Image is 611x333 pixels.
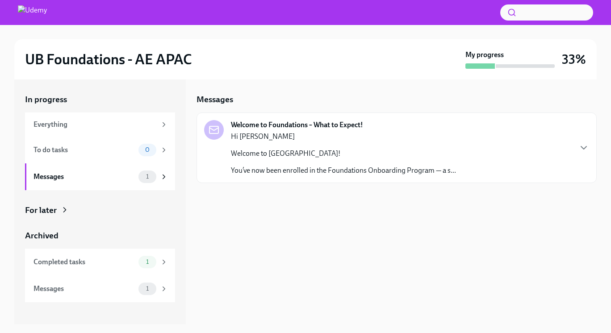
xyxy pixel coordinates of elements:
a: For later [25,204,175,216]
strong: My progress [465,50,504,60]
span: 1 [141,173,154,180]
strong: Welcome to Foundations – What to Expect! [231,120,363,130]
a: To do tasks0 [25,137,175,163]
div: Completed tasks [33,257,135,267]
img: Udemy [18,5,47,20]
p: You’ve now been enrolled in the Foundations Onboarding Program — a s... [231,166,456,175]
p: Welcome to [GEOGRAPHIC_DATA]! [231,149,456,158]
a: Completed tasks1 [25,249,175,275]
h3: 33% [562,51,586,67]
div: Messages [33,284,135,294]
span: 1 [141,285,154,292]
a: In progress [25,94,175,105]
a: Everything [25,112,175,137]
a: Messages1 [25,163,175,190]
span: 0 [140,146,155,153]
span: 1 [141,258,154,265]
div: For later [25,204,57,216]
div: To do tasks [33,145,135,155]
h5: Messages [197,94,233,105]
a: Messages1 [25,275,175,302]
div: Everything [33,120,156,129]
p: Hi [PERSON_NAME] [231,132,456,142]
h2: UB Foundations - AE APAC [25,50,192,68]
a: Archived [25,230,175,241]
div: Messages [33,172,135,182]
